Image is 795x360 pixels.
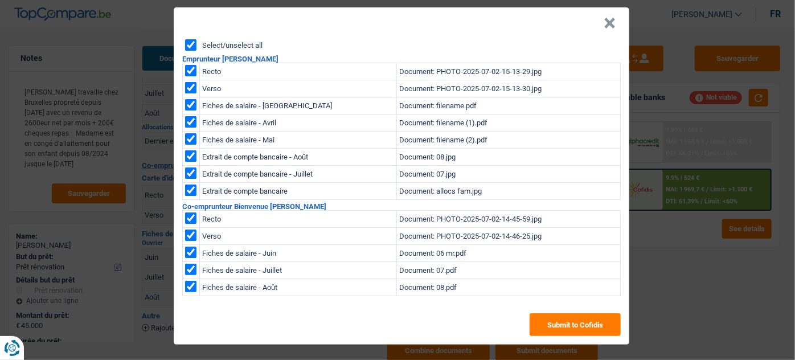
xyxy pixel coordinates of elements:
[200,149,397,166] td: Extrait de compte bancaire - Août
[397,63,621,80] td: Document: PHOTO-2025-07-02-15-13-29.jpg
[397,132,621,149] td: Document: filename (2).pdf
[200,114,397,132] td: Fiches de salaire - Avril
[397,97,621,114] td: Document: filename.pdf
[604,18,616,29] button: Close
[530,313,621,336] button: Submit to Cofidis
[200,183,397,200] td: Extrait de compte bancaire
[397,80,621,97] td: Document: PHOTO-2025-07-02-15-13-30.jpg
[397,149,621,166] td: Document: 08.jpg
[397,245,621,262] td: Document: 06 mr.pdf
[397,211,621,228] td: Document: PHOTO-2025-07-02-14-45-59.jpg
[397,183,621,200] td: Document: allocs fam.jpg
[200,97,397,114] td: Fiches de salaire - [GEOGRAPHIC_DATA]
[202,42,263,49] label: Select/unselect all
[200,211,397,228] td: Recto
[200,262,397,279] td: Fiches de salaire - Juillet
[200,279,397,296] td: Fiches de salaire - Août
[200,245,397,262] td: Fiches de salaire - Juin
[200,132,397,149] td: Fiches de salaire - Mai
[397,228,621,245] td: Document: PHOTO-2025-07-02-14-46-25.jpg
[200,166,397,183] td: Extrait de compte bancaire - Juillet
[200,80,397,97] td: Verso
[397,262,621,279] td: Document: 07.pdf
[397,279,621,296] td: Document: 08.pdf
[397,114,621,132] td: Document: filename (1).pdf
[182,203,621,210] h2: Co-emprunteur Bienvenue [PERSON_NAME]
[200,228,397,245] td: Verso
[397,166,621,183] td: Document: 07.jpg
[182,55,621,63] h2: Emprunteur [PERSON_NAME]
[200,63,397,80] td: Recto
